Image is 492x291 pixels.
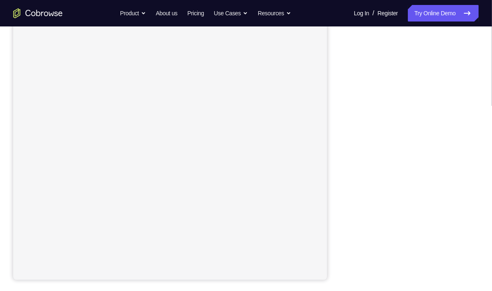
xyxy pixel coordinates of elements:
a: Try Online Demo [408,5,479,21]
a: About us [156,5,177,21]
button: Resources [258,5,291,21]
iframe: Agent [13,3,327,280]
a: Log In [354,5,369,21]
button: Product [120,5,146,21]
a: Go to the home page [13,8,63,18]
span: / [372,8,374,18]
a: Register [378,5,398,21]
button: Use Cases [214,5,248,21]
a: Pricing [187,5,204,21]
